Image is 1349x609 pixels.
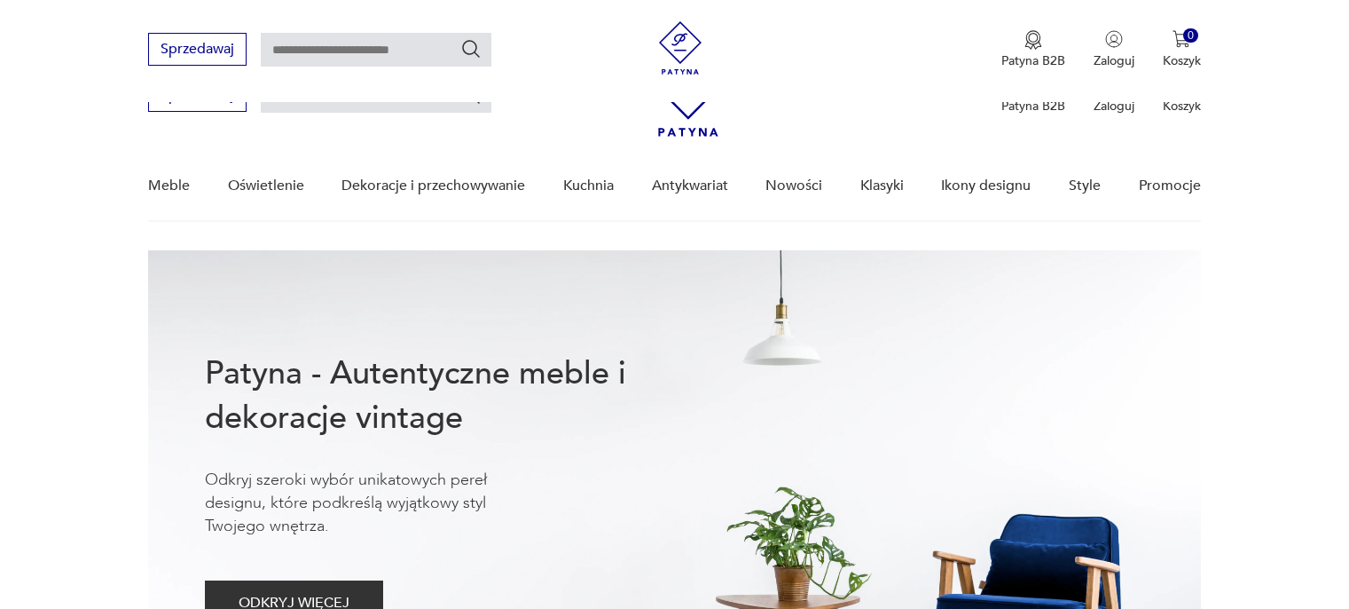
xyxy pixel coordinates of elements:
[1163,30,1201,69] button: 0Koszyk
[460,38,482,59] button: Szukaj
[205,469,542,538] p: Odkryj szeroki wybór unikatowych pereł designu, które podkreślą wyjątkowy styl Twojego wnętrza.
[1001,30,1065,69] button: Patyna B2B
[860,152,904,220] a: Klasyki
[1001,30,1065,69] a: Ikona medaluPatyna B2B
[341,152,525,220] a: Dekoracje i przechowywanie
[1024,30,1042,50] img: Ikona medalu
[941,152,1031,220] a: Ikony designu
[228,152,304,220] a: Oświetlenie
[1163,52,1201,69] p: Koszyk
[205,352,684,440] h1: Patyna - Autentyczne meble i dekoracje vintage
[1094,30,1134,69] button: Zaloguj
[765,152,822,220] a: Nowości
[652,152,728,220] a: Antykwariat
[1105,30,1123,48] img: Ikonka użytkownika
[1001,52,1065,69] p: Patyna B2B
[1094,98,1134,115] p: Zaloguj
[654,21,707,75] img: Patyna - sklep z meblami i dekoracjami vintage
[148,33,247,66] button: Sprzedawaj
[148,44,247,57] a: Sprzedawaj
[1069,152,1101,220] a: Style
[1094,52,1134,69] p: Zaloguj
[148,152,190,220] a: Meble
[563,152,614,220] a: Kuchnia
[1173,30,1190,48] img: Ikona koszyka
[148,91,247,103] a: Sprzedawaj
[1001,98,1065,115] p: Patyna B2B
[1163,98,1201,115] p: Koszyk
[1183,28,1198,43] div: 0
[1139,152,1201,220] a: Promocje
